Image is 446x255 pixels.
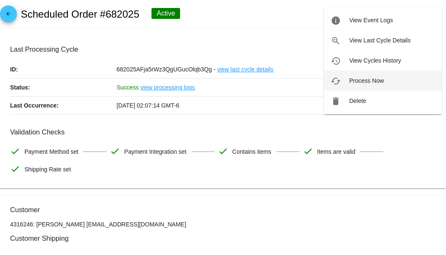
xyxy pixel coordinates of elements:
mat-icon: history [331,56,341,66]
span: View Event Logs [349,17,393,24]
span: View Cycles History [349,57,401,64]
mat-icon: zoom_in [331,36,341,46]
span: Process Now [349,77,384,84]
span: Delete [349,97,366,104]
span: View Last Cycle Details [349,37,411,44]
mat-icon: delete [331,96,341,106]
mat-icon: info [331,16,341,26]
mat-icon: cached [331,76,341,86]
